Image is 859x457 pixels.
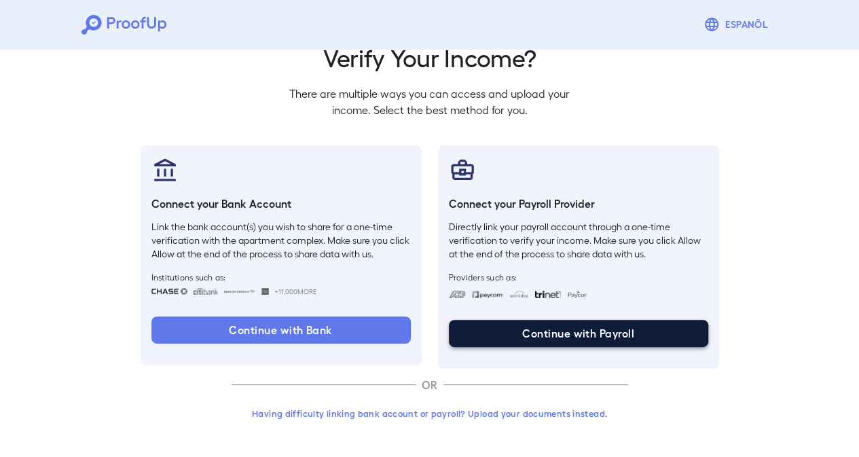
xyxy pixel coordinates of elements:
img: workday.svg [509,291,529,298]
img: payrollProvider.svg [449,156,476,183]
button: Espanõl [698,11,778,38]
span: +11,000 More [274,286,316,297]
p: Link the bank account(s) you wish to share for a one-time verification with the apartment complex... [151,220,411,261]
img: paycom.svg [471,291,504,298]
img: chase.svg [151,288,187,295]
button: Continue with Bank [151,316,411,344]
span: Providers such as: [449,272,708,282]
p: There are multiple ways you can access and upload your income. Select the best method for you. [279,86,581,118]
h6: Connect your Payroll Provider [449,196,708,212]
button: Continue with Payroll [449,320,708,347]
img: paycon.svg [566,291,587,298]
img: citibank.svg [193,288,219,295]
img: trinet.svg [534,291,562,298]
h6: Connect your Bank Account [151,196,411,212]
img: wellsfargo.svg [261,288,269,295]
span: Institutions such as: [151,272,411,282]
button: Having difficulty linking bank account or payroll? Upload your documents instead. [232,401,628,426]
p: Directly link your payroll account through a one-time verification to verify your income. Make su... [449,220,708,261]
p: OR [416,377,443,393]
img: adp.svg [449,291,466,298]
img: bankOfAmerica.svg [223,288,256,295]
img: bankAccount.svg [151,156,179,183]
